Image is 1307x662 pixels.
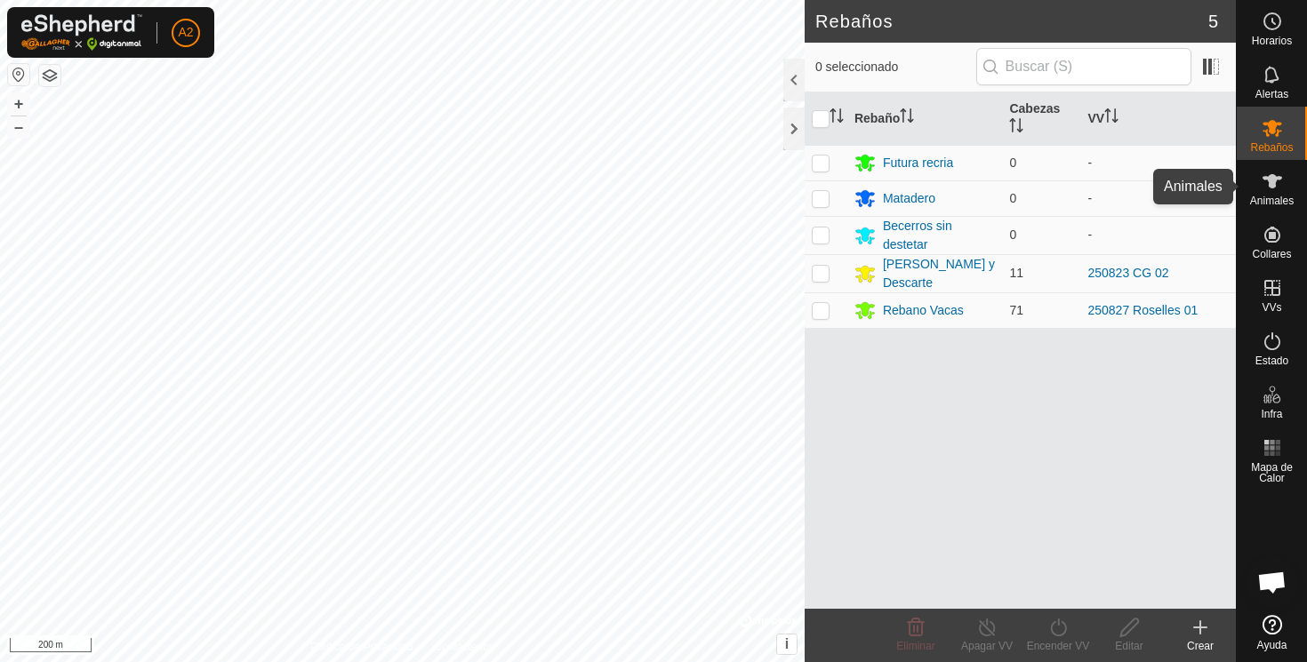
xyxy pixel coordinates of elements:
[847,92,1003,146] th: Rebaño
[883,217,996,254] div: Becerros sin destetar
[1255,89,1288,100] span: Alertas
[310,639,413,655] a: Política de Privacidad
[830,111,844,125] p-sorticon: Activar para ordenar
[1252,36,1292,46] span: Horarios
[1087,266,1168,280] a: 250823 CG 02
[1094,638,1165,654] div: Editar
[785,636,789,651] span: i
[21,14,142,51] img: Logo Gallagher
[1009,303,1023,317] span: 71
[883,255,996,292] div: [PERSON_NAME] y Descarte
[1009,121,1023,135] p-sorticon: Activar para ordenar
[815,58,976,76] span: 0 seleccionado
[896,640,934,652] span: Eliminar
[900,111,914,125] p-sorticon: Activar para ordenar
[883,189,935,208] div: Matadero
[1250,195,1294,206] span: Animales
[1261,409,1282,419] span: Infra
[1241,462,1303,483] span: Mapa de Calor
[434,639,493,655] a: Contáctenos
[178,23,193,42] span: A2
[777,634,797,654] button: i
[8,93,29,115] button: +
[883,154,953,172] div: Futura recria
[1009,191,1016,205] span: 0
[1262,302,1281,313] span: VVs
[1080,216,1236,254] td: -
[1237,608,1307,658] a: Ayuda
[1257,640,1287,650] span: Ayuda
[1009,266,1023,280] span: 11
[815,11,1208,32] h2: Rebaños
[39,65,60,86] button: Capas del Mapa
[951,638,1022,654] div: Apagar VV
[976,48,1191,85] input: Buscar (S)
[1252,249,1291,259] span: Collares
[1208,8,1218,35] span: 5
[1080,92,1236,146] th: VV
[1165,638,1236,654] div: Crear
[1080,145,1236,180] td: -
[1246,555,1299,609] a: Ouvrir le chat
[8,116,29,138] button: –
[1104,111,1119,125] p-sorticon: Activar para ordenar
[883,301,964,320] div: Rebano Vacas
[1255,355,1288,366] span: Estado
[1009,227,1016,242] span: 0
[8,64,29,85] button: Restablecer Mapa
[1009,156,1016,170] span: 0
[1022,638,1094,654] div: Encender VV
[1080,180,1236,216] td: -
[1002,92,1080,146] th: Cabezas
[1250,142,1293,153] span: Rebaños
[1087,303,1198,317] a: 250827 Roselles 01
